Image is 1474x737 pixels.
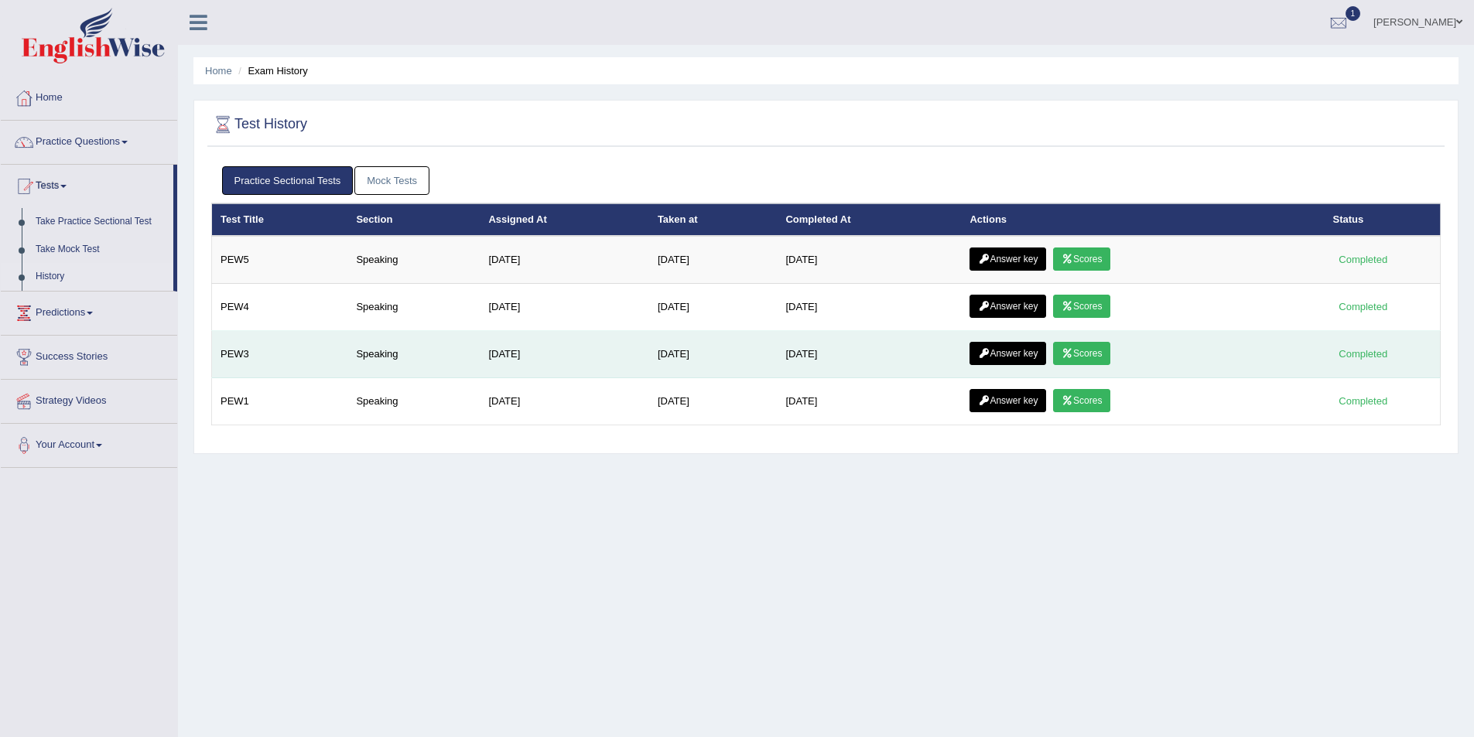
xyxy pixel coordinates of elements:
th: Section [347,203,480,236]
a: Home [1,77,177,115]
td: [DATE] [777,284,961,331]
span: 1 [1346,6,1361,21]
a: Answer key [970,342,1046,365]
td: Speaking [347,331,480,378]
a: Tests [1,165,173,203]
td: Speaking [347,236,480,284]
th: Status [1325,203,1441,236]
a: Practice Sectional Tests [222,166,354,195]
li: Exam History [234,63,308,78]
td: [DATE] [649,284,778,331]
td: [DATE] [777,331,961,378]
a: Strategy Videos [1,380,177,418]
a: Answer key [970,247,1046,271]
a: Home [205,65,232,77]
td: [DATE] [480,236,648,284]
h2: Test History [211,113,307,136]
a: Your Account [1,424,177,462]
a: Success Stories [1,336,177,374]
td: [DATE] [777,236,961,284]
td: [DATE] [649,378,778,425]
a: Scores [1053,389,1110,412]
a: History [29,263,173,291]
a: Scores [1053,247,1110,271]
div: Completed [1333,346,1394,362]
td: PEW4 [212,284,348,331]
td: [DATE] [480,331,648,378]
a: Scores [1053,342,1110,365]
td: PEW3 [212,331,348,378]
div: Completed [1333,299,1394,315]
td: [DATE] [480,284,648,331]
td: [DATE] [649,236,778,284]
a: Take Mock Test [29,236,173,264]
a: Mock Tests [354,166,429,195]
a: Take Practice Sectional Test [29,208,173,236]
td: [DATE] [649,331,778,378]
td: [DATE] [480,378,648,425]
a: Answer key [970,389,1046,412]
th: Completed At [777,203,961,236]
td: PEW5 [212,236,348,284]
td: PEW1 [212,378,348,425]
a: Predictions [1,292,177,330]
th: Assigned At [480,203,648,236]
div: Completed [1333,251,1394,268]
a: Scores [1053,295,1110,318]
a: Answer key [970,295,1046,318]
td: [DATE] [777,378,961,425]
div: Completed [1333,393,1394,409]
td: Speaking [347,378,480,425]
th: Test Title [212,203,348,236]
th: Taken at [649,203,778,236]
th: Actions [961,203,1324,236]
td: Speaking [347,284,480,331]
a: Practice Questions [1,121,177,159]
